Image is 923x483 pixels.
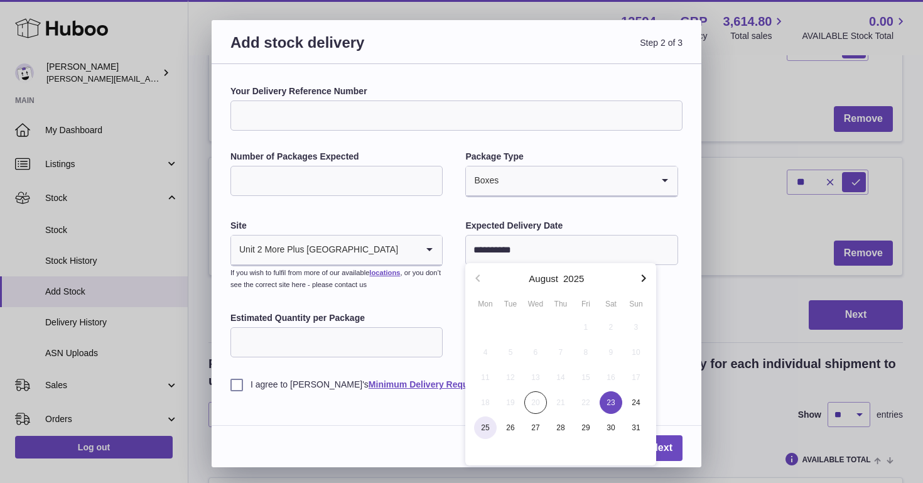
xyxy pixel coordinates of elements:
button: August [529,274,558,283]
div: Fri [573,298,598,310]
span: 24 [625,391,647,414]
span: 19 [499,391,522,414]
div: Mon [473,298,498,310]
div: Thu [548,298,573,310]
button: 5 [498,340,523,365]
button: 2 [598,315,623,340]
div: Sun [623,298,649,310]
button: 10 [623,340,649,365]
button: 11 [473,365,498,390]
span: 18 [474,391,497,414]
div: Search for option [466,166,677,197]
label: Package Type [465,151,677,163]
button: 30 [598,415,623,440]
span: 20 [524,391,547,414]
h3: Add stock delivery [230,33,456,67]
button: 4 [473,340,498,365]
span: 9 [600,341,622,364]
button: 26 [498,415,523,440]
button: 18 [473,390,498,415]
span: 8 [575,341,597,364]
button: 12 [498,365,523,390]
a: locations [369,269,400,276]
a: Next [640,435,683,461]
button: 3 [623,315,649,340]
span: Unit 2 More Plus [GEOGRAPHIC_DATA] [231,236,399,264]
button: 17 [623,365,649,390]
span: 29 [575,416,597,439]
span: 23 [600,391,622,414]
label: Estimated Quantity per Package [230,312,443,324]
button: 9 [598,340,623,365]
button: 1 [573,315,598,340]
label: Expected Delivery Date [465,220,677,232]
span: 16 [600,366,622,389]
span: 22 [575,391,597,414]
span: 1 [575,316,597,339]
span: 6 [524,341,547,364]
label: Site [230,220,443,232]
div: Tue [498,298,523,310]
div: Wed [523,298,548,310]
span: 30 [600,416,622,439]
button: 6 [523,340,548,365]
span: 14 [549,366,572,389]
input: Search for option [399,236,417,264]
span: 25 [474,416,497,439]
span: 2 [600,316,622,339]
span: 12 [499,366,522,389]
span: 4 [474,341,497,364]
label: Your Delivery Reference Number [230,85,683,97]
button: 28 [548,415,573,440]
div: Search for option [231,236,442,266]
span: Step 2 of 3 [456,33,683,67]
label: Number of Packages Expected [230,151,443,163]
button: 2025 [563,274,584,283]
button: 20 [523,390,548,415]
button: 31 [623,415,649,440]
span: 26 [499,416,522,439]
button: 23 [598,390,623,415]
span: 27 [524,416,547,439]
button: 27 [523,415,548,440]
span: 31 [625,416,647,439]
button: 22 [573,390,598,415]
button: 8 [573,340,598,365]
button: 13 [523,365,548,390]
button: 16 [598,365,623,390]
button: 21 [548,390,573,415]
div: Sat [598,298,623,310]
small: If you wish to fulfil from more of our available , or you don’t see the correct site here - pleas... [230,269,441,288]
button: 25 [473,415,498,440]
span: 3 [625,316,647,339]
span: 10 [625,341,647,364]
span: 28 [549,416,572,439]
span: 5 [499,341,522,364]
button: 7 [548,340,573,365]
span: 13 [524,366,547,389]
button: 19 [498,390,523,415]
span: Boxes [466,166,499,195]
button: 14 [548,365,573,390]
button: 29 [573,415,598,440]
span: 15 [575,366,597,389]
span: 11 [474,366,497,389]
button: 15 [573,365,598,390]
span: 17 [625,366,647,389]
button: 24 [623,390,649,415]
input: Search for option [499,166,652,195]
label: I agree to [PERSON_NAME]'s [230,379,683,391]
span: 7 [549,341,572,364]
span: 21 [549,391,572,414]
a: Minimum Delivery Requirements [369,379,505,389]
